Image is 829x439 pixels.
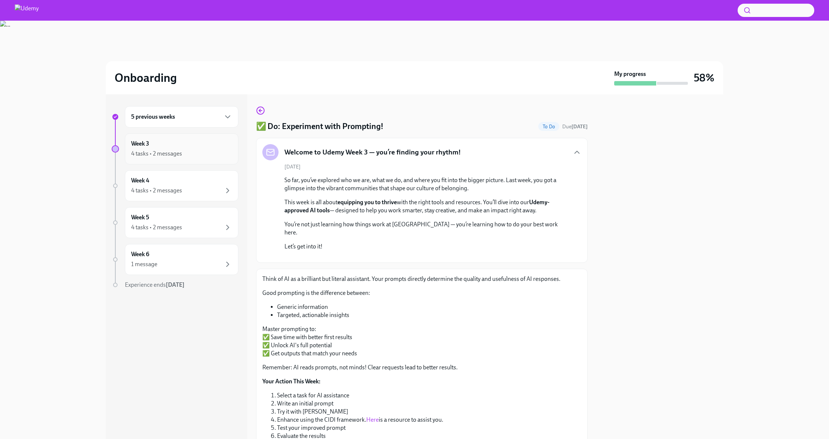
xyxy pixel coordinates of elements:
[284,147,461,157] h5: Welcome to Udemy Week 3 — you’re finding your rhythm!
[277,400,581,408] li: Write an initial prompt
[571,123,588,130] strong: [DATE]
[277,303,581,311] li: Generic information
[125,106,238,128] div: 5 previous weeks
[131,187,182,195] div: 4 tasks • 2 messages
[115,70,177,85] h2: Onboarding
[131,150,182,158] div: 4 tasks • 2 messages
[262,289,581,297] p: Good prompting is the difference between:
[277,424,581,432] li: Test your improved prompt
[284,220,570,237] p: You’re not just learning how things work at [GEOGRAPHIC_DATA] — you’re learning how to do your be...
[538,124,559,129] span: To Do
[284,176,570,192] p: So far, you’ve explored who we are, what we do, and where you fit into the bigger picture. Last w...
[112,207,238,238] a: Week 54 tasks • 2 messages
[284,198,570,215] p: This week is all about with the right tools and resources. You’ll dive into our — designed to hel...
[262,325,581,358] p: Master prompting to: ✅ Save time with better first results ✅ Unlock AI's full potential ✅ Get out...
[15,4,39,16] img: Udemy
[277,311,581,319] li: Targeted, actionable insights
[262,363,581,372] p: Remember: AI reads prompts, not minds! Clear requests lead to better results.
[284,243,570,251] p: Let’s get into it!
[131,177,149,185] h6: Week 4
[125,281,185,288] span: Experience ends
[112,133,238,164] a: Week 34 tasks • 2 messages
[112,244,238,275] a: Week 61 message
[337,199,397,206] strong: equipping you to thrive
[614,70,646,78] strong: My progress
[131,223,182,231] div: 4 tasks • 2 messages
[131,140,149,148] h6: Week 3
[277,391,581,400] li: Select a task for AI assistance
[284,163,301,170] span: [DATE]
[366,416,379,423] a: Here
[131,260,157,268] div: 1 message
[562,123,588,130] span: August 30th, 2025 08:00
[256,121,384,132] h4: ✅ Do: Experiment with Prompting!
[277,416,581,424] li: Enhance using the CIDI framework. is a resource to assist you.
[131,113,175,121] h6: 5 previous weeks
[262,378,321,385] strong: Your Action This Week:
[277,408,581,416] li: Try it with [PERSON_NAME]
[112,170,238,201] a: Week 44 tasks • 2 messages
[131,250,149,258] h6: Week 6
[131,213,149,222] h6: Week 5
[694,71,714,84] h3: 58%
[166,281,185,288] strong: [DATE]
[562,123,588,130] span: Due
[262,275,581,283] p: Think of AI as a brilliant but literal assistant. Your prompts directly determine the quality and...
